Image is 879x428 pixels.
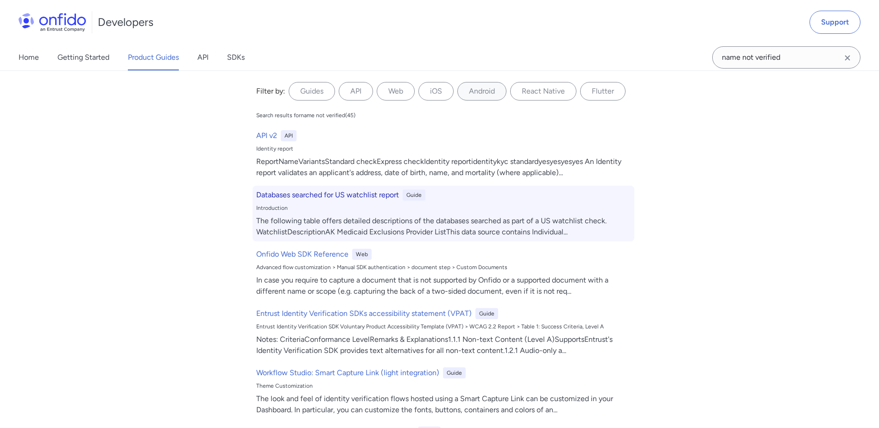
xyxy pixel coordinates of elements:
[256,130,277,141] h6: API v2
[19,44,39,70] a: Home
[253,364,634,419] a: Workflow Studio: Smart Capture Link (light integration)GuideTheme CustomizationThe look and feel ...
[377,82,415,101] label: Web
[128,44,179,70] a: Product Guides
[227,44,245,70] a: SDKs
[418,82,454,101] label: iOS
[339,82,373,101] label: API
[253,245,634,301] a: Onfido Web SDK ReferenceWebAdvanced flow customization > Manual SDK authentication > document ste...
[443,367,466,378] div: Guide
[256,393,631,415] div: The look and feel of identity verification flows hosted using a Smart Capture Link can be customi...
[19,13,86,31] img: Onfido Logo
[256,145,631,152] div: Identity report
[98,15,153,30] h1: Developers
[256,264,631,271] div: Advanced flow customization > Manual SDK authentication > document step > Custom Documents
[712,46,860,69] input: Onfido search input field
[510,82,576,101] label: React Native
[281,130,297,141] div: API
[256,323,631,330] div: Entrust Identity Verification SDK Voluntary Product Accessibility Template (VPAT) > WCAG 2.2 Repo...
[256,308,472,319] h6: Entrust Identity Verification SDKs accessibility statement (VPAT)
[403,189,425,201] div: Guide
[352,249,372,260] div: Web
[842,52,853,63] svg: Clear search field button
[256,367,439,378] h6: Workflow Studio: Smart Capture Link (light integration)
[256,204,631,212] div: Introduction
[253,186,634,241] a: Databases searched for US watchlist reportGuideIntroductionThe following table offers detailed de...
[57,44,109,70] a: Getting Started
[256,156,631,178] div: ReportNameVariantsStandard checkExpress checkIdentity reportidentitykyc standardyesyesyesyes An I...
[580,82,626,101] label: Flutter
[289,82,335,101] label: Guides
[256,86,285,97] div: Filter by:
[256,189,399,201] h6: Databases searched for US watchlist report
[253,126,634,182] a: API v2APIIdentity reportReportNameVariantsStandard checkExpress checkIdentity reportidentitykyc s...
[457,82,506,101] label: Android
[256,249,348,260] h6: Onfido Web SDK Reference
[256,215,631,238] div: The following table offers detailed descriptions of the databases searched as part of a US watchl...
[256,275,631,297] div: In case you require to capture a document that is not supported by Onfido or a supported document...
[253,304,634,360] a: Entrust Identity Verification SDKs accessibility statement (VPAT)GuideEntrust Identity Verificati...
[197,44,209,70] a: API
[475,308,498,319] div: Guide
[256,112,355,119] div: Search results for name not verified ( 45 )
[256,382,631,390] div: Theme Customization
[256,334,631,356] div: Notes: CriteriaConformance LevelRemarks & Explanations1.1.1 Non-text Content (Level A)SupportsEnt...
[809,11,860,34] a: Support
